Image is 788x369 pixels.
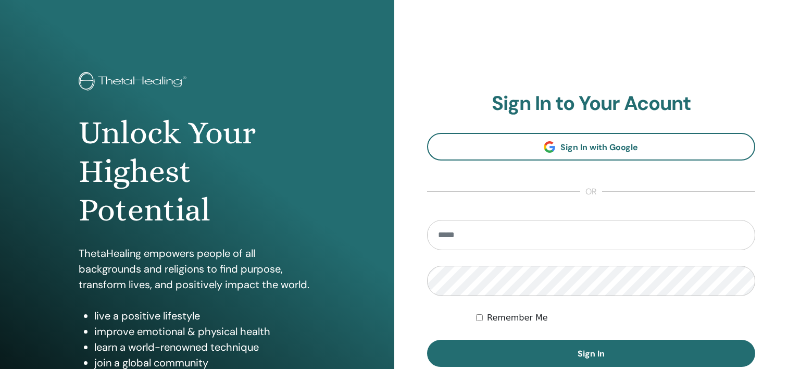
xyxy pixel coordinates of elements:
[79,245,315,292] p: ThetaHealing empowers people of all backgrounds and religions to find purpose, transform lives, a...
[94,308,315,324] li: live a positive lifestyle
[578,348,605,359] span: Sign In
[94,339,315,355] li: learn a world-renowned technique
[427,92,756,116] h2: Sign In to Your Acount
[560,142,638,153] span: Sign In with Google
[476,312,755,324] div: Keep me authenticated indefinitely or until I manually logout
[580,186,602,198] span: or
[79,114,315,230] h1: Unlock Your Highest Potential
[94,324,315,339] li: improve emotional & physical health
[427,340,756,367] button: Sign In
[487,312,548,324] label: Remember Me
[427,133,756,161] a: Sign In with Google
